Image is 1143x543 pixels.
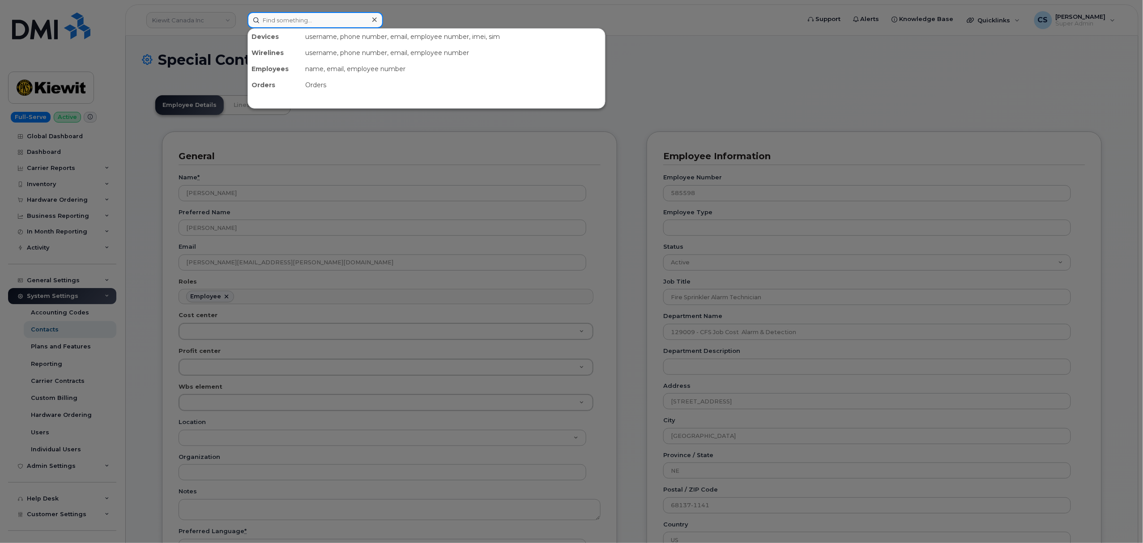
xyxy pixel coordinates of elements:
[302,45,605,61] div: username, phone number, email, employee number
[248,77,302,93] div: Orders
[248,29,302,45] div: Devices
[302,77,605,93] div: Orders
[1104,504,1136,536] iframe: Messenger Launcher
[248,61,302,77] div: Employees
[302,29,605,45] div: username, phone number, email, employee number, imei, sim
[302,61,605,77] div: name, email, employee number
[248,45,302,61] div: Wirelines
